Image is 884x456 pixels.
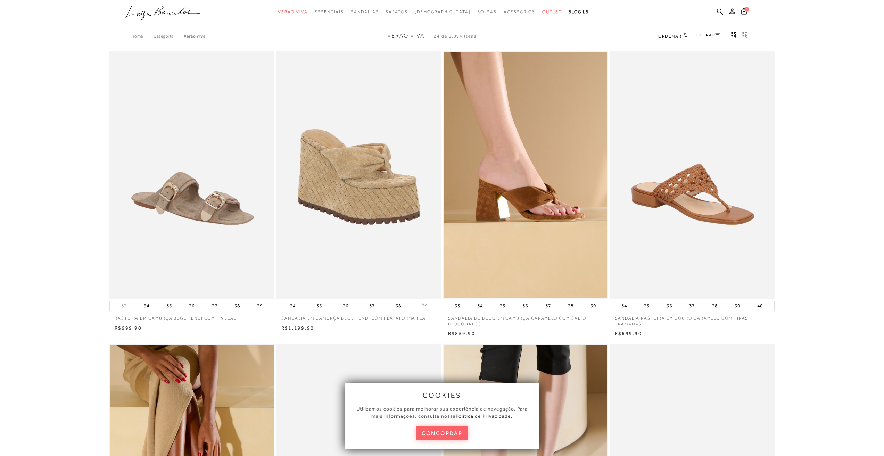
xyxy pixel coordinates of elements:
[569,9,589,14] span: BLOG LB
[733,301,742,311] button: 39
[314,301,324,311] button: 35
[386,6,407,18] a: categoryNavScreenReaderText
[740,31,750,40] button: gridText6Desc
[566,301,576,311] button: 38
[210,301,220,311] button: 37
[281,325,314,331] span: R$1.199,90
[416,426,468,440] button: concordar
[131,34,154,39] a: Home
[610,311,775,327] a: SANDÁLIA RASTEIRA EM COURO CARAMELO COM TIRAS TRAMADAS
[610,52,774,298] a: SANDÁLIA RASTEIRA EM COURO CARAMELO COM TIRAS TRAMADAS SANDÁLIA RASTEIRA EM COURO CARAMELO COM TI...
[615,331,642,336] span: R$699,90
[277,52,440,298] a: SANDÁLIA EM CAMURÇA BEGE FENDI COM PLATAFORMA FLAT SANDÁLIA EM CAMURÇA BEGE FENDI COM PLATAFORMA ...
[277,52,440,298] img: SANDÁLIA EM CAMURÇA BEGE FENDI COM PLATAFORMA FLAT
[696,33,720,38] a: FILTRAR
[475,301,485,311] button: 34
[415,9,471,14] span: [DEMOGRAPHIC_DATA]
[739,8,749,17] button: 0
[115,325,142,331] span: R$699,90
[542,9,562,14] span: Outlet
[341,301,350,311] button: 36
[315,9,344,14] span: Essenciais
[142,301,151,311] button: 34
[710,301,720,311] button: 38
[588,301,598,311] button: 39
[278,6,308,18] a: categoryNavScreenReaderText
[110,52,274,298] img: RASTEIRA EM CAMURÇA BEGE FENDI COM FIVELAS
[619,301,629,311] button: 34
[498,301,507,311] button: 35
[356,406,528,419] span: Utilizamos cookies para melhorar sua experiência de navegação. Para mais informações, consulte nossa
[744,7,749,12] span: 0
[543,301,553,311] button: 37
[477,6,497,18] a: categoryNavScreenReaderText
[444,52,607,298] img: SANDÁLIA DE DEDO EM CAMURÇA CARAMELO COM SALTO BLOCO TRESSÊ
[164,301,174,311] button: 35
[542,6,562,18] a: categoryNavScreenReaderText
[443,311,608,327] a: SANDÁLIA DE DEDO EM CAMURÇA CARAMELO COM SALTO BLOCO TRESSÊ
[232,301,242,311] button: 38
[154,34,184,39] a: Categoria
[187,301,197,311] button: 36
[755,301,765,311] button: 40
[444,52,607,298] a: SANDÁLIA DE DEDO EM CAMURÇA CARAMELO COM SALTO BLOCO TRESSÊ SANDÁLIA DE DEDO EM CAMURÇA CARAMELO ...
[664,301,674,311] button: 36
[453,301,462,311] button: 33
[642,301,652,311] button: 35
[434,34,477,39] span: 24 de 1.094 itens
[351,9,379,14] span: Sandálias
[288,301,298,311] button: 34
[569,6,589,18] a: BLOG LB
[477,9,497,14] span: Bolsas
[504,9,535,14] span: Acessórios
[423,391,462,399] span: cookies
[276,311,441,321] a: SANDÁLIA EM CAMURÇA BEGE FENDI COM PLATAFORMA FLAT
[729,31,739,40] button: Mostrar 4 produtos por linha
[110,52,274,298] a: RASTEIRA EM CAMURÇA BEGE FENDI COM FIVELAS RASTEIRA EM CAMURÇA BEGE FENDI COM FIVELAS
[456,413,513,419] a: Política de Privacidade.
[687,301,697,311] button: 37
[109,311,274,321] a: RASTEIRA EM CAMURÇA BEGE FENDI COM FIVELAS
[255,301,265,311] button: 39
[520,301,530,311] button: 36
[278,9,308,14] span: Verão Viva
[448,331,475,336] span: R$859,90
[415,6,471,18] a: noSubCategoriesText
[610,52,774,298] img: SANDÁLIA RASTEIRA EM COURO CARAMELO COM TIRAS TRAMADAS
[184,34,205,39] a: Verão Viva
[351,6,379,18] a: categoryNavScreenReaderText
[386,9,407,14] span: Sapatos
[315,6,344,18] a: categoryNavScreenReaderText
[504,6,535,18] a: categoryNavScreenReaderText
[394,301,403,311] button: 38
[658,34,682,39] span: Ordenar
[367,301,377,311] button: 37
[420,302,430,309] button: 39
[387,33,424,39] span: Verão Viva
[119,302,129,309] button: 33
